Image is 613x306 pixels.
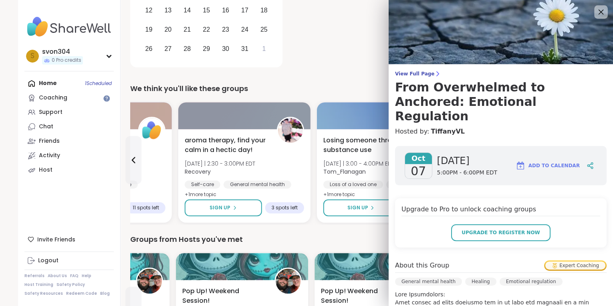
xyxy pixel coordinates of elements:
[24,148,114,163] a: Activity
[395,80,607,124] h3: From Overwhelmed to Anchored: Emotional Regulation
[411,164,426,178] span: 07
[52,57,81,64] span: 0 Pro credits
[140,21,157,38] div: Choose Sunday, October 19th, 2025
[323,199,399,216] button: Sign Up
[236,40,253,57] div: Choose Friday, October 31st, 2025
[241,24,248,35] div: 24
[255,21,272,38] div: Choose Saturday, October 25th, 2025
[210,204,230,211] span: Sign Up
[462,229,540,236] span: Upgrade to register now
[222,24,229,35] div: 23
[102,180,138,188] div: Self-care
[272,205,298,211] span: 3 spots left
[217,21,234,38] div: Choose Thursday, October 23rd, 2025
[224,180,291,188] div: General mental health
[437,169,498,177] span: 5:00PM - 6:00PM EDT
[24,91,114,105] a: Coaching
[203,24,210,35] div: 22
[66,291,97,296] a: Redeem Code
[217,40,234,57] div: Choose Thursday, October 30th, 2025
[164,5,171,16] div: 13
[185,199,262,216] button: Sign Up
[24,120,114,134] a: Chat
[465,278,496,286] div: Healing
[323,180,383,188] div: Loss of a loved one
[159,2,177,19] div: Choose Monday, October 13th, 2025
[182,286,266,306] span: Pop Up! Weekend Session!
[24,13,114,41] img: ShareWell Nav Logo
[24,163,114,177] a: Host
[185,160,255,168] span: [DATE] | 2:30 - 3:00PM EDT
[260,24,268,35] div: 25
[323,160,395,168] span: [DATE] | 3:00 - 4:00PM EDT
[395,71,607,124] a: View Full PageFrom Overwhelmed to Anchored: Emotional Regulation
[70,273,79,279] a: FAQ
[386,180,410,188] div: Grief
[39,94,67,102] div: Coaching
[241,43,248,54] div: 31
[260,5,268,16] div: 18
[137,269,162,294] img: Dom_F
[24,291,63,296] a: Safety Resources
[198,21,215,38] div: Choose Wednesday, October 22nd, 2025
[198,40,215,57] div: Choose Wednesday, October 29th, 2025
[145,43,152,54] div: 26
[512,156,583,175] button: Add to Calendar
[323,168,366,176] b: Tom_Flanagan
[431,127,465,136] a: TiffanyVL
[56,282,85,288] a: Safety Policy
[203,43,210,54] div: 29
[30,51,34,61] span: s
[179,21,196,38] div: Choose Tuesday, October 21st, 2025
[140,40,157,57] div: Choose Sunday, October 26th, 2025
[323,136,407,155] span: Losing someone through substance use
[528,162,580,169] span: Add to Calendar
[48,273,67,279] a: About Us
[198,2,215,19] div: Choose Wednesday, October 15th, 2025
[236,2,253,19] div: Choose Friday, October 17th, 2025
[262,43,266,54] div: 1
[321,286,404,306] span: Pop Up! Weekend Session!
[185,136,268,155] span: aroma therapy, find your calm in a hectic day!
[159,21,177,38] div: Choose Monday, October 20th, 2025
[395,127,607,136] h4: Hosted by:
[516,161,525,170] img: ShareWell Logomark
[185,180,220,188] div: Self-care
[139,118,164,143] img: ShareWell
[39,137,60,145] div: Friends
[24,232,114,247] div: Invite Friends
[255,40,272,57] div: Choose Saturday, November 1st, 2025
[236,21,253,38] div: Choose Friday, October 24th, 2025
[164,24,171,35] div: 20
[255,2,272,19] div: Choose Saturday, October 18th, 2025
[405,153,432,164] span: Oct
[183,5,191,16] div: 14
[395,278,462,286] div: General mental health
[451,224,550,241] button: Upgrade to register now
[42,47,83,56] div: svon304
[39,152,60,160] div: Activity
[278,118,303,143] img: Recovery
[437,154,498,167] span: [DATE]
[130,234,585,245] div: Groups from Hosts you've met
[39,166,52,174] div: Host
[179,40,196,57] div: Choose Tuesday, October 28th, 2025
[38,257,58,265] div: Logout
[222,5,229,16] div: 16
[183,24,191,35] div: 21
[39,108,63,116] div: Support
[183,43,191,54] div: 28
[145,24,152,35] div: 19
[24,253,114,268] a: Logout
[217,2,234,19] div: Choose Thursday, October 16th, 2025
[395,261,449,270] h4: About this Group
[100,291,110,296] a: Blog
[24,134,114,148] a: Friends
[24,282,53,288] a: Host Training
[203,5,210,16] div: 15
[24,273,44,279] a: Referrals
[395,71,607,77] span: View Full Page
[82,273,91,279] a: Help
[164,43,171,54] div: 27
[222,43,229,54] div: 30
